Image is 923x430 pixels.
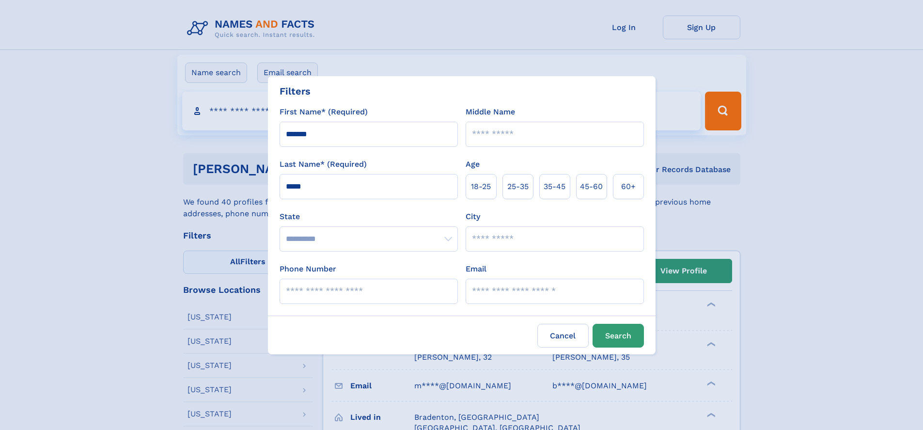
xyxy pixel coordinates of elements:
[466,263,486,275] label: Email
[280,159,367,170] label: Last Name* (Required)
[580,181,603,192] span: 45‑60
[471,181,491,192] span: 18‑25
[466,159,480,170] label: Age
[537,324,589,348] label: Cancel
[280,84,311,98] div: Filters
[280,211,458,223] label: State
[593,324,644,348] button: Search
[280,106,368,118] label: First Name* (Required)
[466,106,515,118] label: Middle Name
[544,181,565,192] span: 35‑45
[621,181,636,192] span: 60+
[466,211,480,223] label: City
[507,181,529,192] span: 25‑35
[280,263,336,275] label: Phone Number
